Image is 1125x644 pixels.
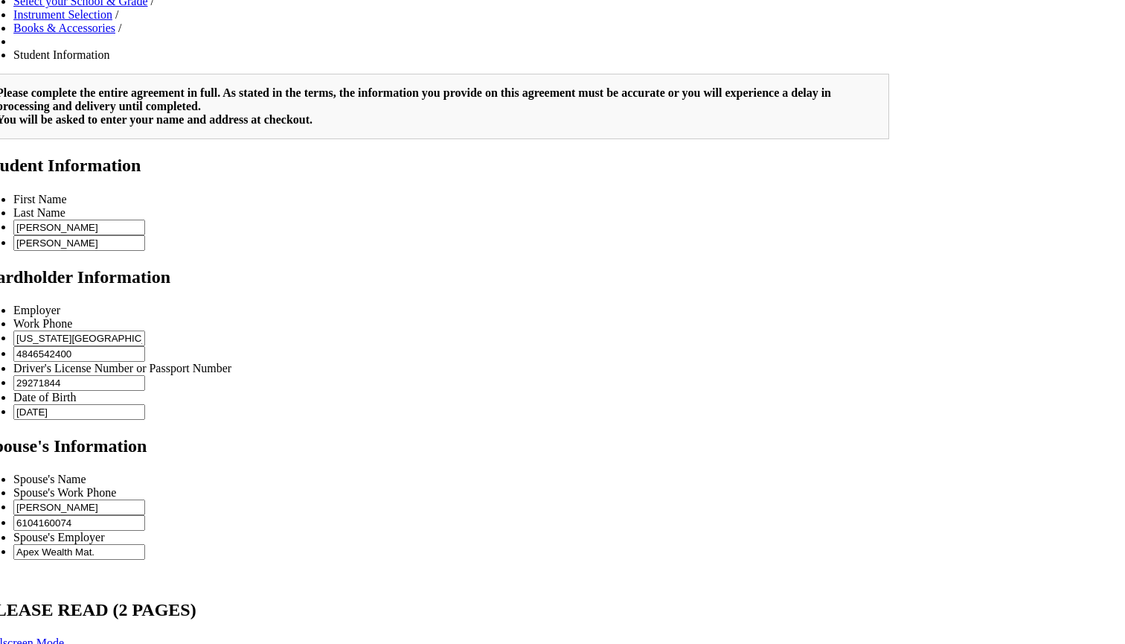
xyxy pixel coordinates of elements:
li: Spouse's Work Phone [13,486,889,500]
li: Work Phone [13,317,889,331]
li: Date of Birth [13,391,801,404]
a: Instrument Selection [13,8,112,21]
span: / [118,22,121,34]
span: / [115,8,118,21]
li: First Name [13,193,889,206]
a: Books & Accessories [13,22,115,34]
select: Zoom [429,3,543,19]
input: Page [124,3,164,19]
li: Employer [13,304,889,317]
li: Driver's License Number or Passport Number [13,362,801,375]
span: of 2 [164,3,187,19]
li: Spouse's Employer [13,531,801,544]
li: Last Name [13,206,889,220]
li: Student Information [13,48,889,62]
li: Spouse's Name [13,473,889,486]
